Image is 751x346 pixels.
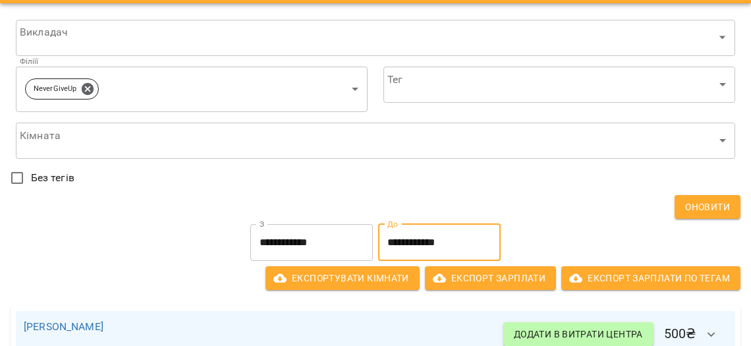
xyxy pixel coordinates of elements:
button: Експорт Зарплати [425,266,556,290]
span: Експорт Зарплати [435,270,545,286]
span: Оновити [685,199,730,215]
div: NeverGiveUp [16,67,368,112]
div: ​ [16,123,735,159]
span: Без тегів [31,170,74,186]
a: [PERSON_NAME] [24,320,103,333]
button: Додати в витрати центра [503,322,654,346]
p: NeverGiveUp [34,84,76,95]
button: Експортувати кімнати [265,266,420,290]
span: Експорт Зарплати по тегам [572,270,730,286]
button: Експорт Зарплати по тегам [561,266,740,290]
span: Експортувати кімнати [276,270,409,286]
div: NeverGiveUp [25,78,99,100]
div: ​ [16,19,735,56]
span: Додати в витрати центра [514,326,643,342]
div: ​ [383,67,735,103]
button: Оновити [675,195,740,219]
